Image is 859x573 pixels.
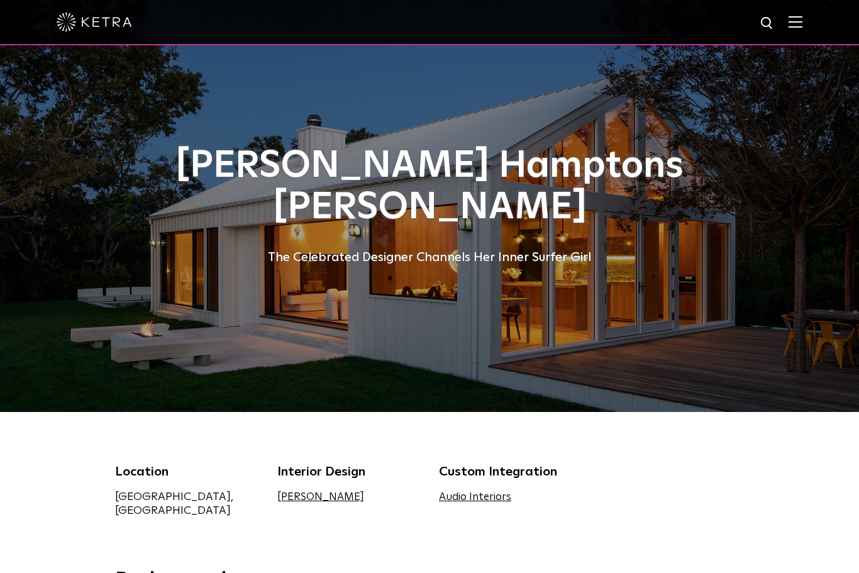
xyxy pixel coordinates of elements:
[439,492,511,503] a: Audio Interiors
[57,13,132,31] img: ketra-logo-2019-white
[115,462,258,481] div: Location
[115,145,744,228] h1: [PERSON_NAME] Hamptons [PERSON_NAME]
[760,16,775,31] img: search icon
[439,462,582,481] div: Custom Integration
[115,247,744,267] div: The Celebrated Designer Channels Her Inner Surfer Girl
[115,490,258,518] div: [GEOGRAPHIC_DATA], [GEOGRAPHIC_DATA]
[277,492,364,503] a: [PERSON_NAME]
[789,16,802,28] img: Hamburger%20Nav.svg
[277,462,421,481] div: Interior Design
